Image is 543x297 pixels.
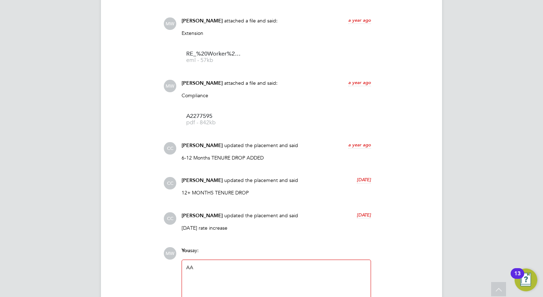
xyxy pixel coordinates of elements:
[164,177,176,189] span: CC
[357,212,371,218] span: [DATE]
[186,264,366,295] div: AA
[186,51,243,63] a: RE_%20Worker%20extension eml - 57kb
[186,114,243,125] a: A2277595 pdf - 842kb
[182,189,371,196] p: 12+ MONTHS TENURE DROP
[357,177,371,183] span: [DATE]
[164,142,176,155] span: CC
[182,247,371,260] div: say:
[182,92,371,99] p: Compliance
[182,177,223,183] span: [PERSON_NAME]
[186,51,243,57] span: RE_%20Worker%20extension
[182,247,190,254] span: You
[164,247,176,260] span: MW
[515,269,537,291] button: Open Resource Center, 13 new notifications
[182,155,371,161] p: 6-12 Months TENURE DROP ADDED
[224,177,298,183] span: updated the placement and said
[514,273,521,283] div: 13
[182,80,223,86] span: [PERSON_NAME]
[182,225,371,231] p: [DATE] rate increase
[186,58,243,63] span: eml - 57kb
[224,17,278,24] span: attached a file and said:
[224,212,298,219] span: updated the placement and said
[224,80,278,86] span: attached a file and said:
[348,17,371,23] span: a year ago
[164,17,176,30] span: MW
[182,18,223,24] span: [PERSON_NAME]
[348,142,371,148] span: a year ago
[182,30,371,36] p: Extension
[164,212,176,225] span: CC
[186,120,243,125] span: pdf - 842kb
[186,114,243,119] span: A2277595
[182,213,223,219] span: [PERSON_NAME]
[182,142,223,148] span: [PERSON_NAME]
[164,80,176,92] span: MW
[348,79,371,85] span: a year ago
[224,142,298,148] span: updated the placement and said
